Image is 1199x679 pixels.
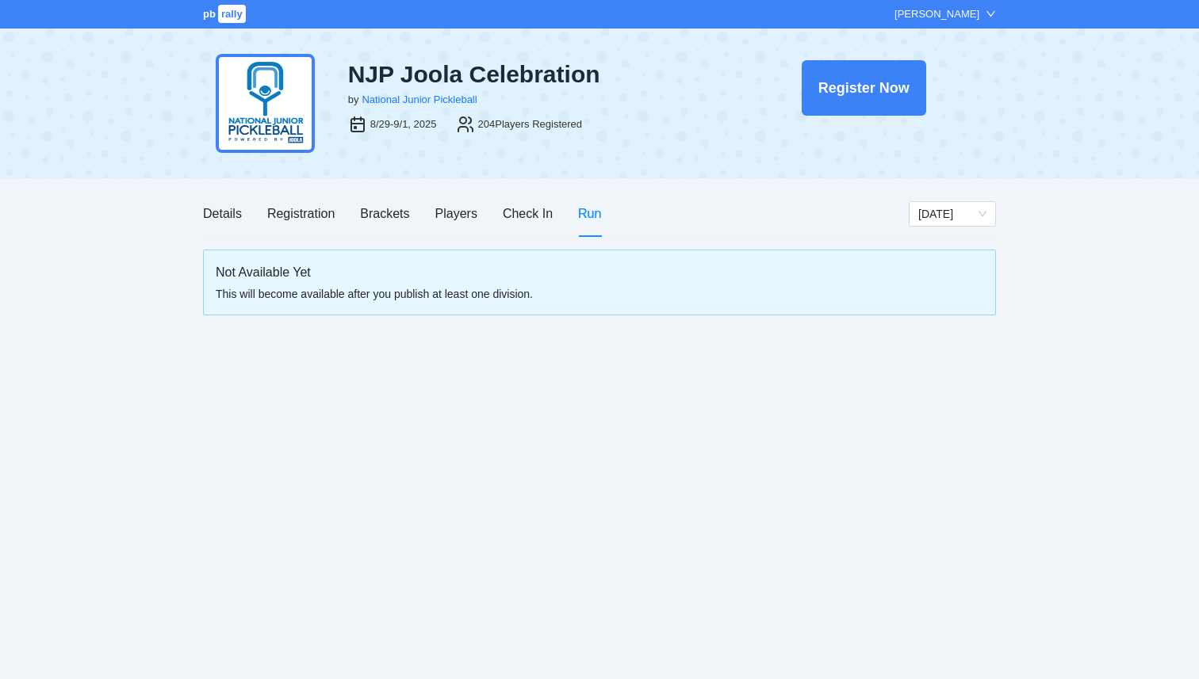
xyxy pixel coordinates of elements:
[216,262,983,282] div: Not Available Yet
[348,92,359,108] div: by
[360,204,409,223] div: Brackets
[216,54,315,153] img: njp-logo2.png
[203,8,216,20] span: pb
[986,9,996,19] span: down
[203,204,242,223] div: Details
[216,285,983,303] div: This will become available after you publish at least one division.
[478,116,583,132] div: 204 Players Registered
[267,204,335,223] div: Registration
[503,204,553,223] div: Check In
[918,202,986,226] span: Saturday
[203,8,248,20] a: pbrally
[802,60,926,116] button: Register Now
[362,93,477,105] a: National Junior Pickleball
[435,204,477,223] div: Players
[218,5,246,23] span: rally
[348,60,719,89] div: NJP Joola Celebration
[578,204,601,223] div: Run
[894,6,979,22] div: [PERSON_NAME]
[370,116,437,132] div: 8/29-9/1, 2025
